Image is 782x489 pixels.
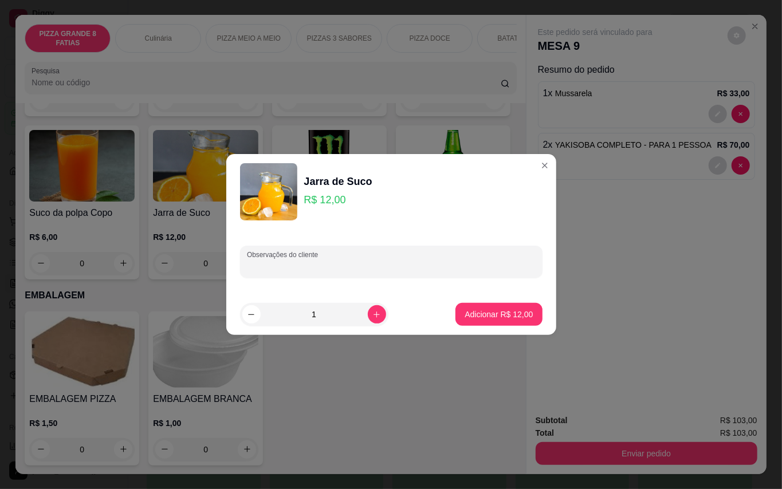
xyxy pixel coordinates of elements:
[242,305,261,324] button: decrease-product-quantity
[465,309,533,320] p: Adicionar R$ 12,00
[247,261,536,272] input: Observações do cliente
[536,156,554,175] button: Close
[240,163,297,220] img: product-image
[455,303,542,326] button: Adicionar R$ 12,00
[368,305,386,324] button: increase-product-quantity
[304,192,372,208] p: R$ 12,00
[304,173,372,190] div: Jarra de Suco
[247,250,322,259] label: Observações do cliente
